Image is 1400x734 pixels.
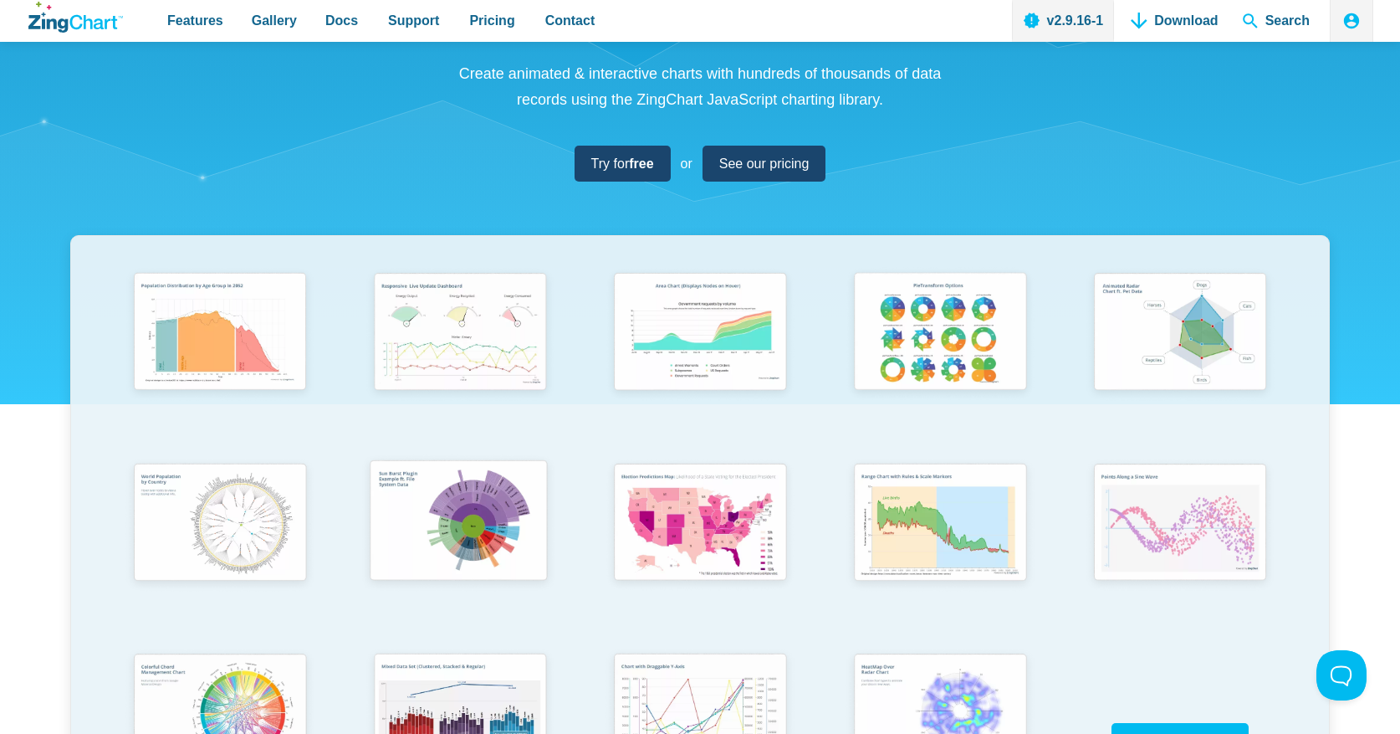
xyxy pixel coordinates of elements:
[340,265,580,455] a: Responsive Live Update Dashboard
[820,456,1060,646] a: Range Chart with Rultes & Scale Markers
[252,9,297,32] span: Gallery
[580,265,820,455] a: Area Chart (Displays Nodes on Hover)
[575,146,671,182] a: Try forfree
[681,152,692,175] span: or
[469,9,514,32] span: Pricing
[360,452,557,593] img: Sun Burst Plugin Example ft. File System Data
[604,265,796,403] img: Area Chart (Displays Nodes on Hover)
[28,2,123,33] a: ZingChart Logo. Click to return to the homepage
[844,265,1036,403] img: Pie Transform Options
[1084,456,1276,593] img: Points Along a Sine Wave
[325,9,358,32] span: Docs
[124,456,316,593] img: World Population by Country
[364,265,556,403] img: Responsive Live Update Dashboard
[545,9,595,32] span: Contact
[167,9,223,32] span: Features
[719,152,810,175] span: See our pricing
[1060,456,1300,646] a: Points Along a Sine Wave
[591,152,654,175] span: Try for
[1060,265,1300,455] a: Animated Radar Chart ft. Pet Data
[703,146,826,182] a: See our pricing
[124,265,316,403] img: Population Distribution by Age Group in 2052
[820,265,1060,455] a: Pie Transform Options
[100,456,340,646] a: World Population by Country
[340,456,580,646] a: Sun Burst Plugin Example ft. File System Data
[388,9,439,32] span: Support
[629,157,653,171] strong: free
[1316,650,1367,701] iframe: Toggle Customer Support
[449,61,951,112] p: Create animated & interactive charts with hundreds of thousands of data records using the ZingCha...
[604,456,796,593] img: Election Predictions Map
[844,456,1036,593] img: Range Chart with Rultes & Scale Markers
[580,456,820,646] a: Election Predictions Map
[1084,265,1276,403] img: Animated Radar Chart ft. Pet Data
[100,265,340,455] a: Population Distribution by Age Group in 2052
